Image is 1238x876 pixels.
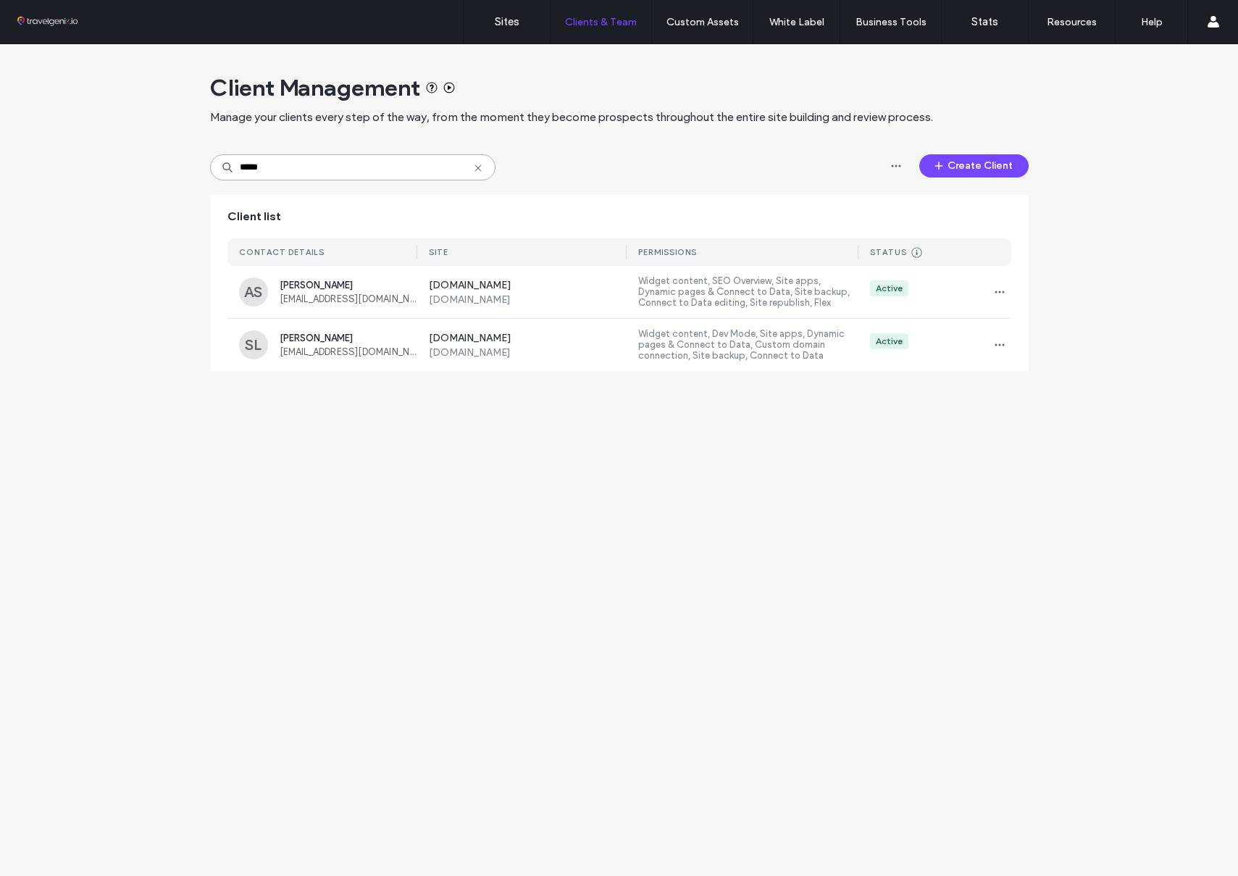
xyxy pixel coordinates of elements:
[210,73,420,102] span: Client Management
[876,335,903,348] div: Active
[280,293,417,304] span: [EMAIL_ADDRESS][DOMAIN_NAME]
[429,346,627,359] label: [DOMAIN_NAME]
[638,328,858,362] label: Widget content, Dev Mode, Site apps, Dynamic pages & Connect to Data, Custom domain connection, S...
[429,293,627,306] label: [DOMAIN_NAME]
[33,10,63,23] span: Help
[429,279,627,293] label: [DOMAIN_NAME]
[666,16,739,28] label: Custom Assets
[1047,16,1097,28] label: Resources
[227,209,281,225] span: Client list
[280,333,417,343] span: [PERSON_NAME]
[495,15,519,28] label: Sites
[280,280,417,291] span: [PERSON_NAME]
[227,319,1011,371] a: SL[PERSON_NAME][EMAIL_ADDRESS][DOMAIN_NAME][DOMAIN_NAME][DOMAIN_NAME]Widget content, Dev Mode, Si...
[856,16,927,28] label: Business Tools
[239,278,268,306] div: AS
[638,275,858,309] label: Widget content, SEO Overview, Site apps, Dynamic pages & Connect to Data, Site backup, Connect to...
[1141,16,1163,28] label: Help
[769,16,824,28] label: White Label
[919,154,1029,178] button: Create Client
[429,332,627,346] label: [DOMAIN_NAME]
[971,15,998,28] label: Stats
[870,247,907,257] div: STATUS
[210,109,933,125] span: Manage your clients every step of the way, from the moment they become prospects throughout the e...
[638,247,697,257] div: PERMISSIONS
[429,247,448,257] div: SITE
[227,266,1011,319] a: AS[PERSON_NAME][EMAIL_ADDRESS][DOMAIN_NAME][DOMAIN_NAME][DOMAIN_NAME]Widget content, SEO Overview...
[280,346,417,357] span: [EMAIL_ADDRESS][DOMAIN_NAME]
[239,247,325,257] div: CONTACT DETAILS
[565,16,637,28] label: Clients & Team
[876,282,903,295] div: Active
[239,330,268,359] div: SL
